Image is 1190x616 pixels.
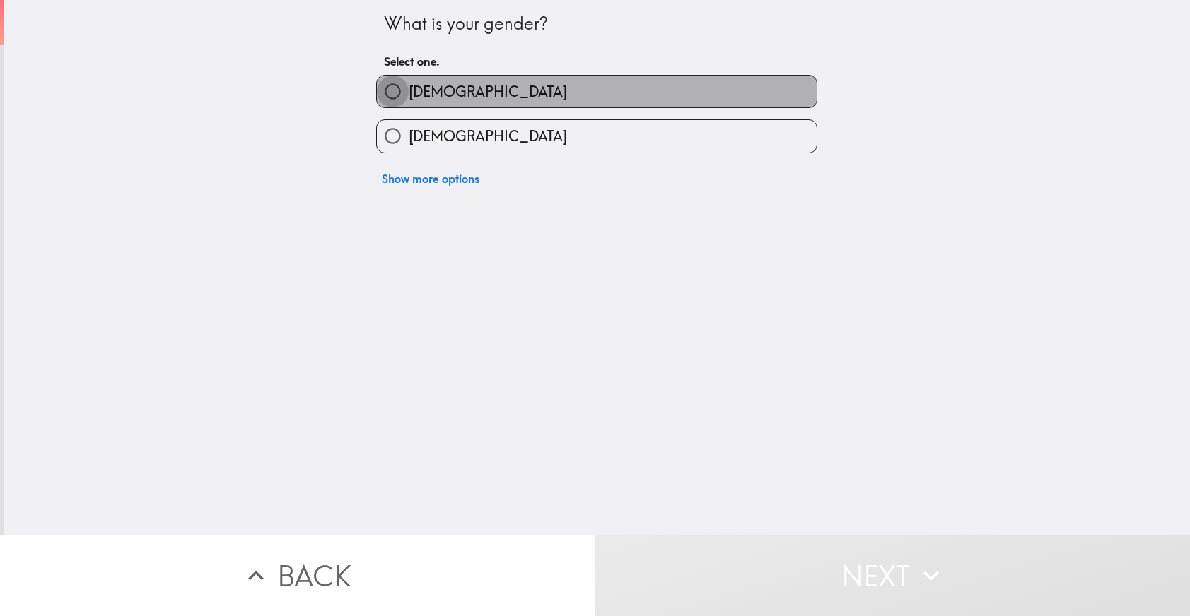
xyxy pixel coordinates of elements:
button: [DEMOGRAPHIC_DATA] [377,120,817,152]
span: [DEMOGRAPHIC_DATA] [409,82,567,102]
button: Show more options [376,165,485,193]
button: [DEMOGRAPHIC_DATA] [377,76,817,107]
h6: Select one. [384,54,810,69]
span: [DEMOGRAPHIC_DATA] [409,126,567,146]
div: What is your gender? [384,12,810,36]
